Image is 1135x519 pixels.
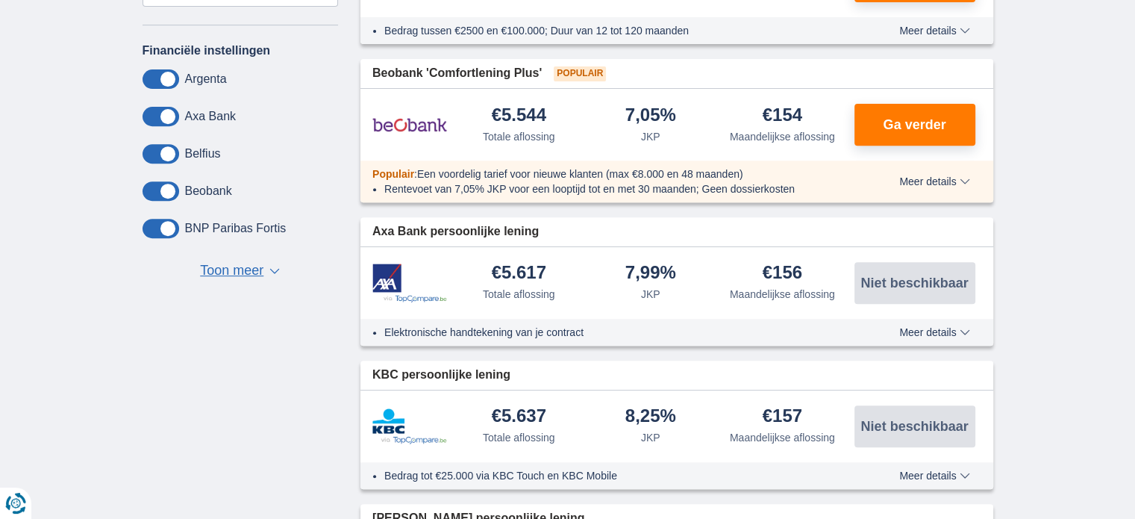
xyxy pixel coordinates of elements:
div: €5.544 [492,106,546,126]
span: Meer details [899,327,969,338]
span: Ga verder [883,118,945,131]
label: BNP Paribas Fortis [185,222,287,235]
div: JKP [641,430,660,445]
button: Meer details [888,326,981,338]
div: 7,99% [625,264,676,284]
span: ▼ [269,268,280,274]
div: Maandelijkse aflossing [730,287,835,302]
span: Niet beschikbaar [860,420,968,433]
div: €5.637 [492,407,546,427]
button: Ga verder [854,104,975,146]
span: Meer details [899,176,969,187]
img: product.pl.alt KBC [372,408,447,444]
label: Financiële instellingen [143,44,271,58]
label: Axa Bank [185,110,236,123]
span: Axa Bank persoonlijke lening [372,223,539,240]
span: Meer details [899,25,969,36]
div: Maandelijkse aflossing [730,129,835,144]
img: product.pl.alt Beobank [372,106,447,143]
div: : [360,167,857,181]
span: Populair [372,168,414,180]
div: 7,05% [625,106,676,126]
div: €157 [763,407,802,427]
div: JKP [641,287,660,302]
button: Niet beschikbaar [854,405,975,447]
img: product.pl.alt Axa Bank [372,264,447,303]
li: Bedrag tussen €2500 en €100.000; Duur van 12 tot 120 maanden [384,23,845,38]
label: Belfius [185,147,221,161]
span: Beobank 'Comfortlening Plus' [372,65,542,82]
li: Bedrag tot €25.000 via KBC Touch en KBC Mobile [384,468,845,483]
button: Meer details [888,175,981,187]
span: Toon meer [200,261,263,281]
div: Maandelijkse aflossing [730,430,835,445]
li: Rentevoet van 7,05% JKP voor een looptijd tot en met 30 maanden; Geen dossierkosten [384,181,845,196]
li: Elektronische handtekening van je contract [384,325,845,340]
div: €156 [763,264,802,284]
div: Totale aflossing [483,287,555,302]
div: €154 [763,106,802,126]
label: Argenta [185,72,227,86]
button: Toon meer ▼ [196,261,284,282]
button: Niet beschikbaar [854,262,975,304]
span: Populair [554,66,606,81]
span: KBC persoonlijke lening [372,367,510,384]
div: Totale aflossing [483,430,555,445]
label: Beobank [185,184,232,198]
div: 8,25% [625,407,676,427]
div: €5.617 [492,264,546,284]
span: Een voordelig tarief voor nieuwe klanten (max €8.000 en 48 maanden) [417,168,743,180]
div: JKP [641,129,660,144]
button: Meer details [888,25,981,37]
span: Meer details [899,470,969,481]
div: Totale aflossing [483,129,555,144]
button: Meer details [888,470,981,482]
span: Niet beschikbaar [860,276,968,290]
